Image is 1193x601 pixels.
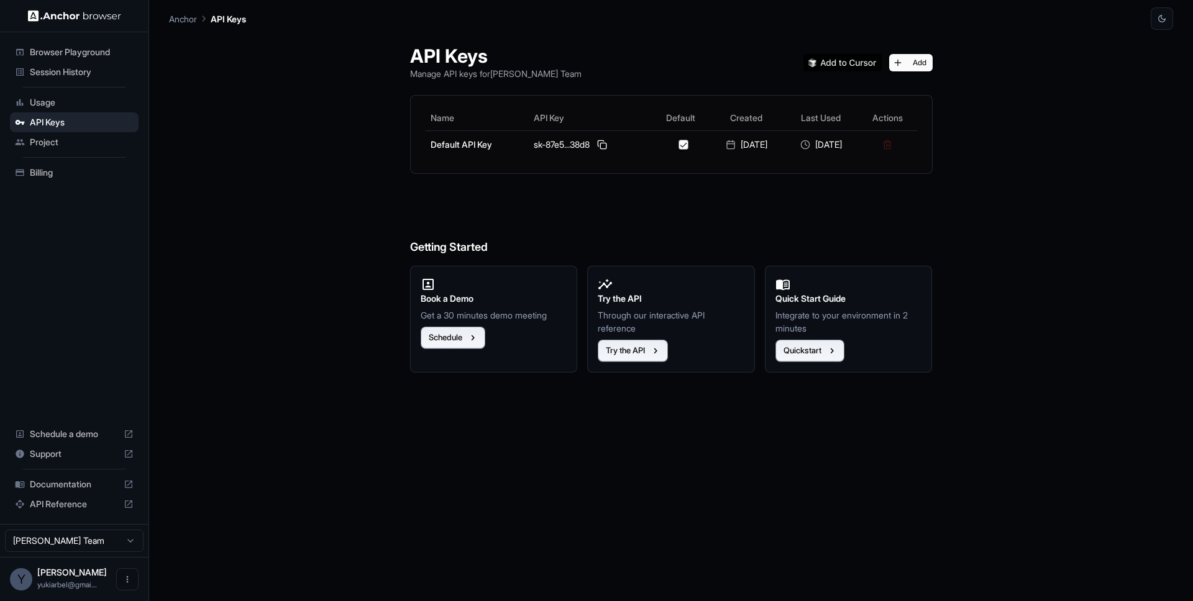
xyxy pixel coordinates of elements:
[410,189,933,256] h6: Getting Started
[529,106,653,130] th: API Key
[598,309,744,335] p: Through our interactive API reference
[410,45,582,67] h1: API Keys
[37,580,97,589] span: yukiarbel@gmail.com
[10,163,139,183] div: Billing
[211,12,246,25] p: API Keys
[30,136,134,148] span: Project
[775,292,922,305] h2: Quick Start Guide
[37,567,107,577] span: Yuki Arbel
[709,106,784,130] th: Created
[30,66,134,78] span: Session History
[598,292,744,305] h2: Try the API
[421,309,567,322] p: Get a 30 minutes demo meeting
[714,138,779,151] div: [DATE]
[858,106,916,130] th: Actions
[595,137,610,152] button: Copy API key
[30,448,119,460] span: Support
[169,12,197,25] p: Anchor
[889,54,933,71] button: Add
[803,54,882,71] img: Add anchorbrowser MCP server to Cursor
[10,424,139,444] div: Schedule a demo
[410,67,582,80] p: Manage API keys for [PERSON_NAME] Team
[534,137,648,152] div: sk-87e5...38d8
[775,340,844,362] button: Quickstart
[30,116,134,129] span: API Keys
[30,478,119,490] span: Documentation
[10,494,139,514] div: API Reference
[426,106,529,130] th: Name
[10,132,139,152] div: Project
[10,93,139,112] div: Usage
[30,96,134,109] span: Usage
[652,106,709,130] th: Default
[10,444,139,464] div: Support
[10,62,139,82] div: Session History
[30,166,134,179] span: Billing
[421,292,567,305] h2: Book a Demo
[169,12,246,25] nav: breadcrumb
[598,340,668,362] button: Try the API
[10,112,139,132] div: API Keys
[28,10,121,22] img: Anchor Logo
[426,130,529,158] td: Default API Key
[30,46,134,58] span: Browser Playground
[10,568,32,590] div: Y
[788,138,853,151] div: [DATE]
[421,327,485,349] button: Schedule
[116,568,139,590] button: Open menu
[30,428,119,440] span: Schedule a demo
[775,309,922,335] p: Integrate to your environment in 2 minutes
[10,42,139,62] div: Browser Playground
[784,106,858,130] th: Last Used
[30,498,119,510] span: API Reference
[10,474,139,494] div: Documentation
